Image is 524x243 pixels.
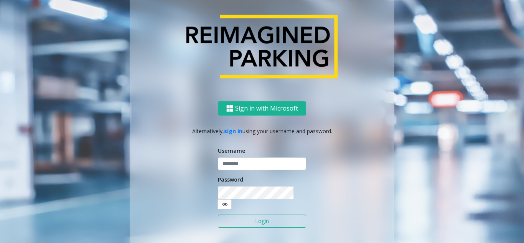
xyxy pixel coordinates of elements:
[224,127,242,135] a: sign in
[137,127,387,135] p: Alternatively, using your username and password.
[218,147,245,155] label: Username
[218,175,243,183] label: Password
[218,215,306,228] button: Login
[218,101,306,116] button: Sign in with Microsoft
